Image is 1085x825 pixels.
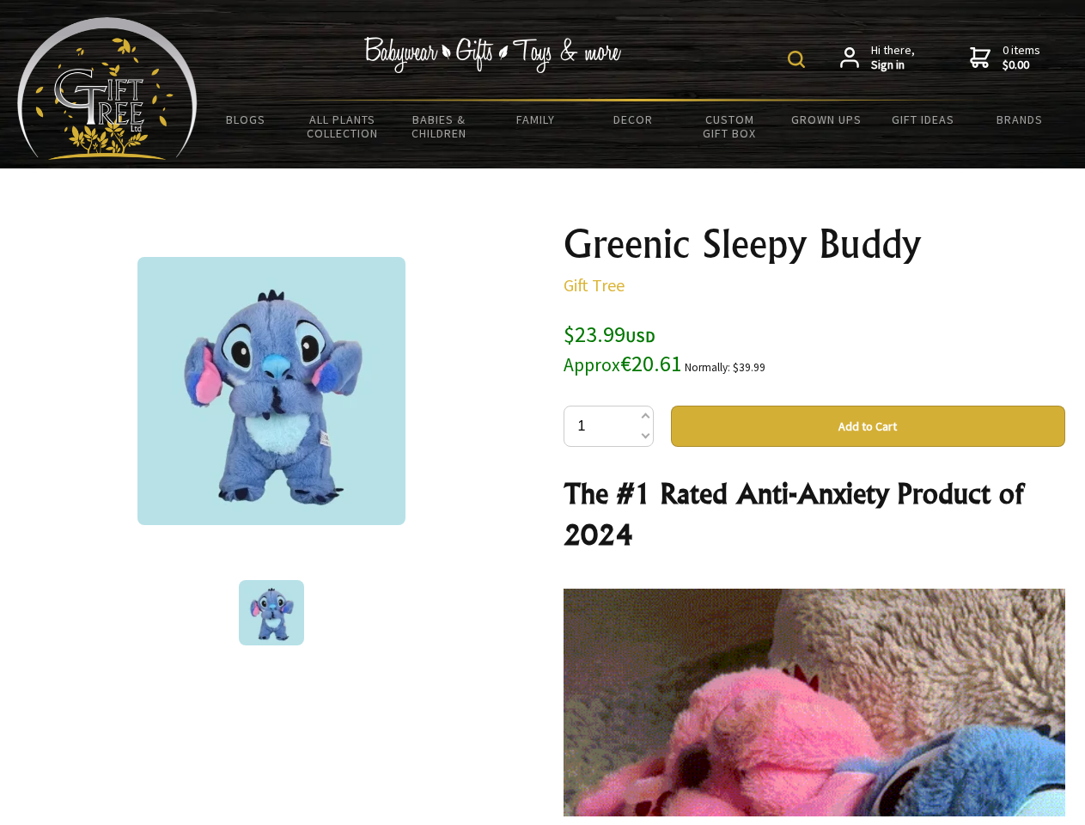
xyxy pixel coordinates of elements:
h1: Greenic Sleepy Buddy [564,223,1065,265]
img: Greenic Sleepy Buddy [239,580,304,645]
a: Babies & Children [391,101,488,151]
a: Grown Ups [777,101,875,137]
a: Hi there,Sign in [840,43,915,73]
img: Babyware - Gifts - Toys and more... [17,17,198,160]
a: Custom Gift Box [681,101,778,151]
span: 0 items [1003,42,1040,73]
img: product search [788,51,805,68]
a: Family [488,101,585,137]
strong: Sign in [871,58,915,73]
a: Gift Tree [564,274,625,296]
span: Hi there, [871,43,915,73]
a: Gift Ideas [875,101,972,137]
small: Approx [564,353,620,376]
a: Decor [584,101,681,137]
img: Greenic Sleepy Buddy [137,257,405,525]
a: Brands [972,101,1069,137]
span: USD [625,327,655,346]
strong: The #1 Rated Anti-Anxiety Product of 2024 [564,476,1023,552]
small: Normally: $39.99 [685,360,765,375]
a: All Plants Collection [295,101,392,151]
button: Add to Cart [671,406,1065,447]
span: $23.99 €20.61 [564,320,682,377]
a: 0 items$0.00 [970,43,1040,73]
a: BLOGS [198,101,295,137]
strong: $0.00 [1003,58,1040,73]
img: Babywear - Gifts - Toys & more [364,37,622,73]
